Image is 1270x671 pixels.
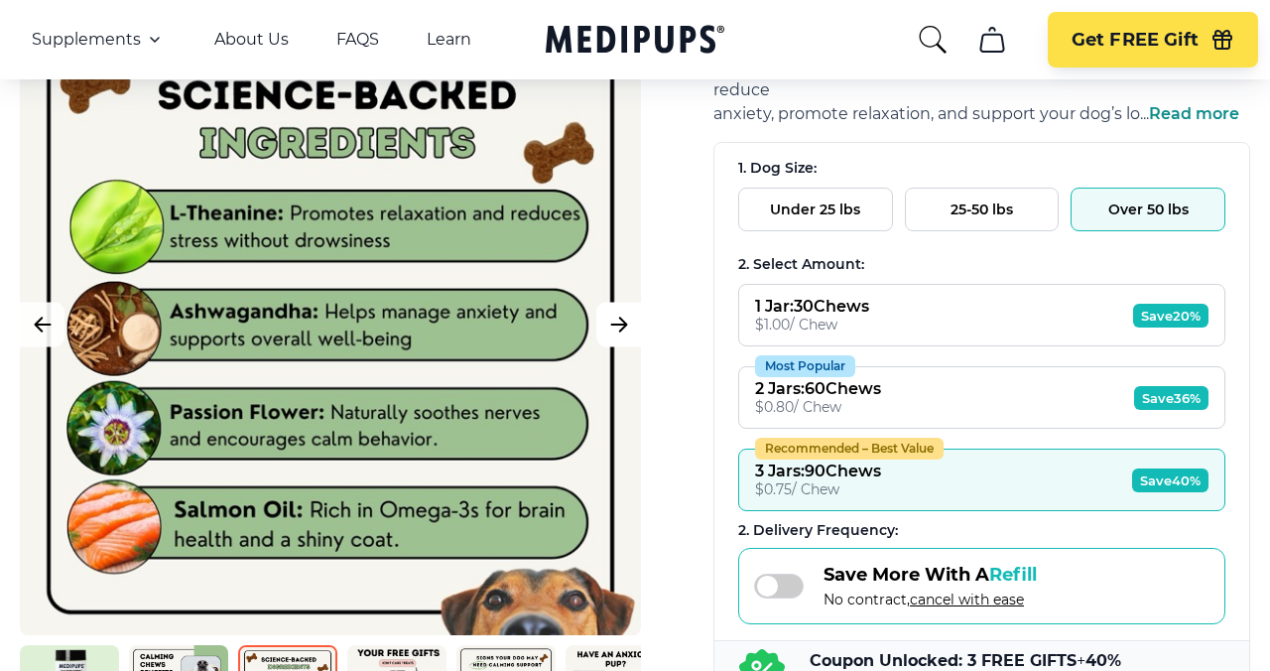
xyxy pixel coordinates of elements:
[738,366,1225,429] button: Most Popular2 Jars:60Chews$0.80/ ChewSave36%
[738,521,898,539] span: 2 . Delivery Frequency:
[738,255,1225,274] div: 2. Select Amount:
[755,480,881,498] div: $ 0.75 / Chew
[824,591,1037,608] span: No contract,
[755,355,855,377] div: Most Popular
[336,30,379,50] a: FAQS
[755,316,869,334] div: $ 1.00 / Chew
[738,284,1225,346] button: 1 Jar:30Chews$1.00/ ChewSave20%
[989,564,1037,586] span: Refill
[917,24,949,56] button: search
[20,302,64,346] button: Previous Image
[713,104,1140,123] span: anxiety, promote relaxation, and support your dog’s lo
[738,449,1225,511] button: Recommended – Best Value3 Jars:90Chews$0.75/ ChewSave40%
[1134,386,1208,410] span: Save 36%
[32,30,141,50] span: Supplements
[1149,104,1239,123] span: Read more
[1133,304,1208,328] span: Save 20%
[755,398,881,416] div: $ 0.80 / Chew
[755,379,881,398] div: 2 Jars : 60 Chews
[810,651,1077,670] b: Coupon Unlocked: 3 FREE GIFTS
[546,21,724,62] a: Medipups
[1140,104,1239,123] span: ...
[824,564,1037,586] span: Save More With A
[214,30,289,50] a: About Us
[32,28,167,52] button: Supplements
[755,438,944,460] div: Recommended – Best Value
[738,188,893,231] button: Under 25 lbs
[1132,469,1208,492] span: Save 40%
[910,591,1024,608] span: cancel with ease
[596,302,641,346] button: Next Image
[1071,188,1225,231] button: Over 50 lbs
[755,297,869,316] div: 1 Jar : 30 Chews
[905,188,1060,231] button: 25-50 lbs
[755,462,881,480] div: 3 Jars : 90 Chews
[968,16,1016,64] button: cart
[738,159,1225,178] div: 1. Dog Size:
[427,30,471,50] a: Learn
[1072,29,1199,52] span: Get FREE Gift
[1048,12,1258,67] button: Get FREE Gift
